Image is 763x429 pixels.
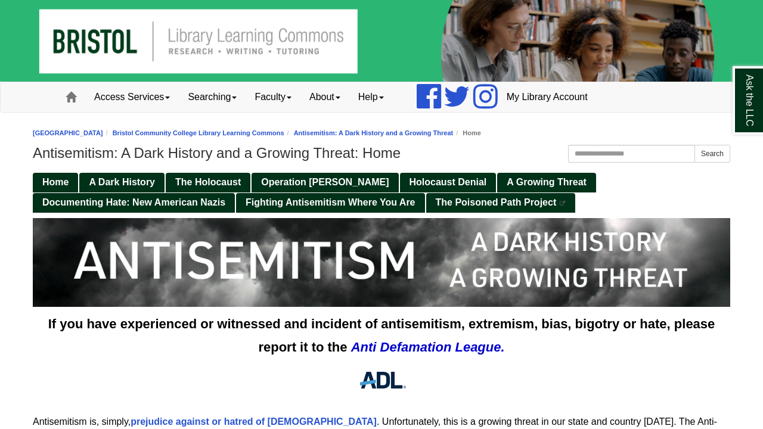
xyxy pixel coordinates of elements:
[33,218,730,307] img: Antisemitism, a dark history, a growing threat
[33,145,730,161] h1: Antisemitism: A Dark History and a Growing Threat: Home
[351,340,452,355] i: Anti Defamation
[33,129,103,136] a: [GEOGRAPHIC_DATA]
[175,177,241,187] span: The Holocaust
[507,177,587,187] span: A Growing Threat
[400,173,497,192] a: Holocaust Denial
[33,193,235,213] a: Documenting Hate: New American Nazis
[455,340,504,355] strong: League.
[694,145,730,163] button: Search
[349,82,393,112] a: Help
[351,340,505,355] a: Anti Defamation League.
[79,173,165,192] a: A Dark History
[353,365,410,396] img: ADL
[42,177,69,187] span: Home
[246,82,300,112] a: Faculty
[453,128,481,139] li: Home
[113,129,284,136] a: Bristol Community College Library Learning Commons
[426,193,576,213] a: The Poisoned Path Project
[131,416,377,427] a: prejudice against or hatred of [DEMOGRAPHIC_DATA]
[300,82,349,112] a: About
[48,316,715,355] span: If you have experienced or witnessed and incident of antisemitism, extremism, bias, bigotry or ha...
[294,129,454,136] a: Antisemitism: A Dark History and a Growing Threat
[236,193,424,213] a: Fighting Antisemitism Where You Are
[179,82,246,112] a: Searching
[559,201,566,206] i: This link opens in a new window
[498,82,597,112] a: My Library Account
[89,177,155,187] span: A Dark History
[497,173,596,192] a: A Growing Threat
[436,197,557,207] span: The Poisoned Path Project
[33,128,730,139] nav: breadcrumb
[33,172,730,212] div: Guide Pages
[252,173,398,192] a: Operation [PERSON_NAME]
[246,197,415,207] span: Fighting Antisemitism Where You Are
[261,177,389,187] span: Operation [PERSON_NAME]
[166,173,250,192] a: The Holocaust
[85,82,179,112] a: Access Services
[33,173,78,192] a: Home
[42,197,225,207] span: Documenting Hate: New American Nazis
[410,177,487,187] span: Holocaust Denial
